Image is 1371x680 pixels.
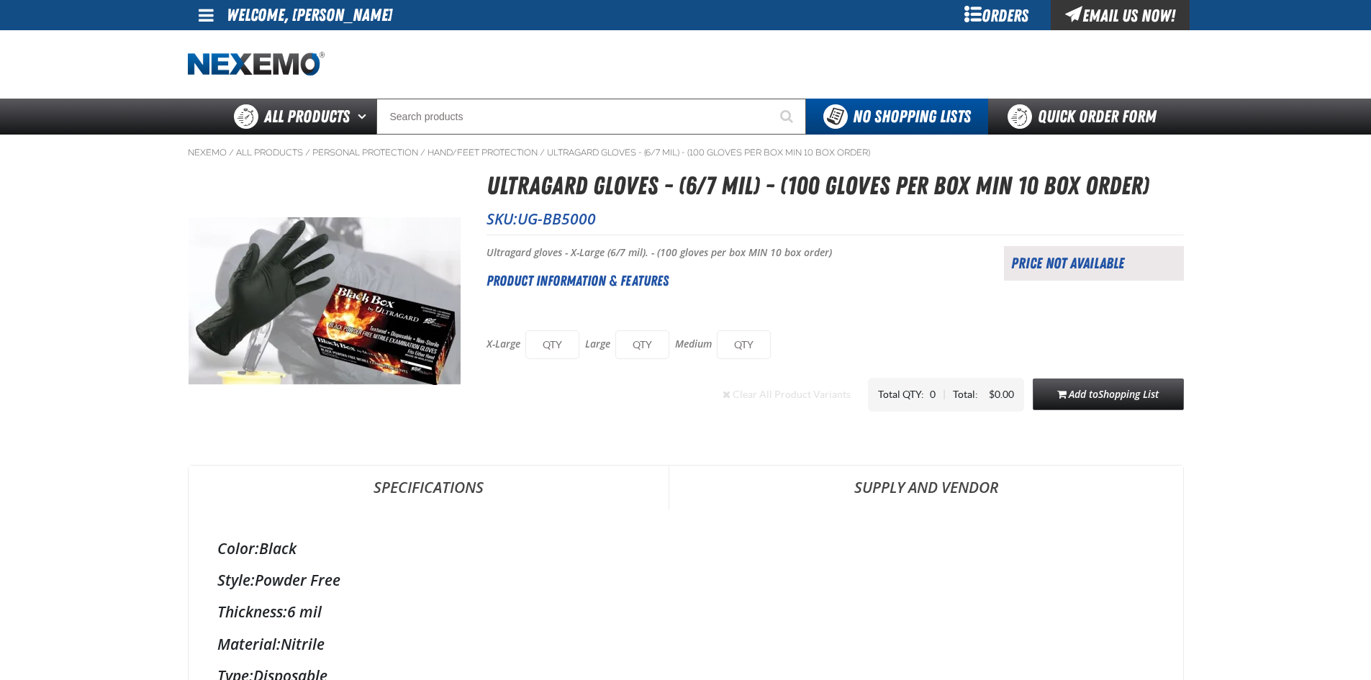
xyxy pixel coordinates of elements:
span: Add to [1069,387,1159,401]
a: Personal Protection [312,147,418,158]
label: Thickness: [217,602,287,622]
button: Add toShopping List [1033,378,1184,410]
p: X-Large [487,337,520,351]
button: Open All Products pages [353,99,376,135]
a: Nexemo [188,147,227,158]
p: SKU: [487,209,1184,229]
span: / [540,147,545,158]
div: Black [217,538,1154,558]
div: Total: [953,388,989,402]
button: You do not have available Shopping Lists. Open to Create a New List [806,99,988,135]
div: | [943,388,946,402]
span: / [229,147,234,158]
div: Powder Free [217,570,1154,590]
a: Supply and Vendor [669,466,1183,509]
input: Search [376,99,806,135]
span: Shopping List [1098,387,1159,401]
div: Price not available [1011,253,1177,273]
p: Medium [675,337,712,351]
span: / [420,147,425,158]
div: $0.00 [989,388,1014,402]
span: UG-BB5000 [517,209,596,229]
input: QTY [717,330,771,359]
span: No Shopping Lists [853,106,971,127]
a: Home [188,52,325,77]
h1: Ultragard gloves - (6/7 mil) - (100 gloves per box MIN 10 box order) [487,167,1184,205]
a: Ultragard gloves - (6/7 mil) - (100 gloves per box MIN 10 box order) [547,147,870,158]
span: / [305,147,310,158]
nav: Breadcrumbs [188,147,1184,158]
a: Hand/Feet Protection [427,147,538,158]
p: Large [585,337,610,351]
a: Specifications [189,466,669,509]
a: All Products [236,147,303,158]
div: 0 [930,388,936,402]
input: QTY [525,330,579,359]
h2: Product Information & Features [487,270,968,291]
div: Nitrile [217,634,1154,654]
img: Nexemo logo [188,52,325,77]
img: Ultragard gloves - (6/7 mil) - (100 gloves per box MIN 10 box order) [189,217,461,385]
label: Style: [217,570,255,590]
p: Ultragard gloves - X-Large (6/7 mil). - (100 gloves per box MIN 10 box order) [487,246,968,260]
button: Start Searching [770,99,806,135]
a: Quick Order Form [988,99,1183,135]
div: Total QTY: [878,388,930,402]
label: Color: [217,538,259,558]
div: 6 mil [217,602,1154,622]
span: All Products [264,104,350,130]
label: Material: [217,634,281,654]
input: QTY [615,330,669,359]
